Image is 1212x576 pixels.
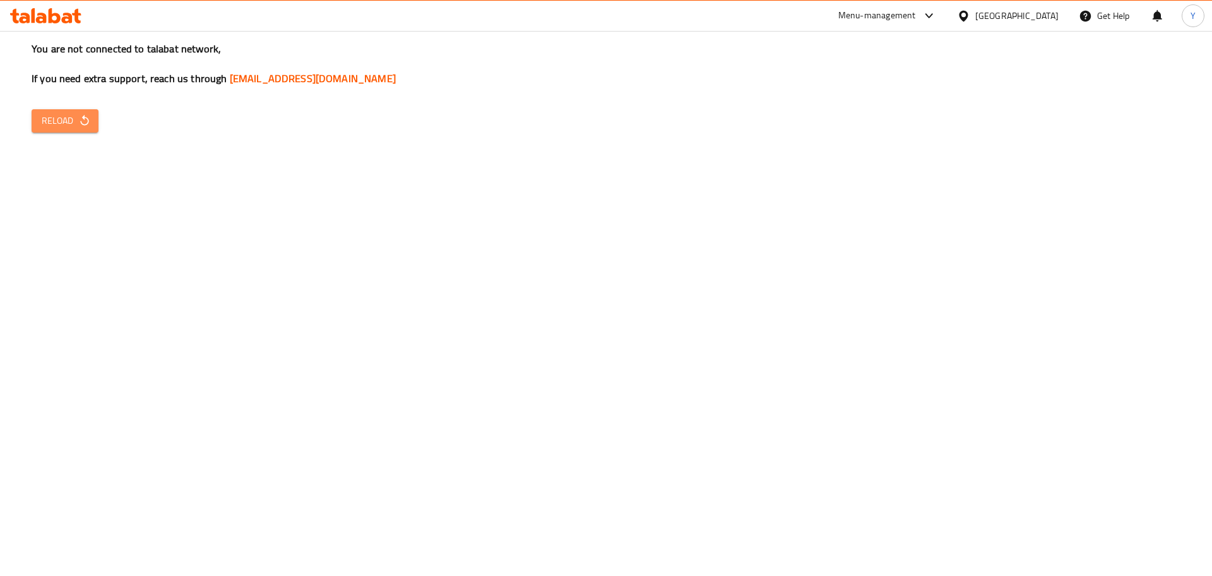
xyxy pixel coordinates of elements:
[975,9,1059,23] div: [GEOGRAPHIC_DATA]
[32,109,98,133] button: Reload
[42,113,88,129] span: Reload
[230,69,396,88] a: [EMAIL_ADDRESS][DOMAIN_NAME]
[32,42,1180,86] h3: You are not connected to talabat network, If you need extra support, reach us through
[838,8,916,23] div: Menu-management
[1191,9,1196,23] span: Y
